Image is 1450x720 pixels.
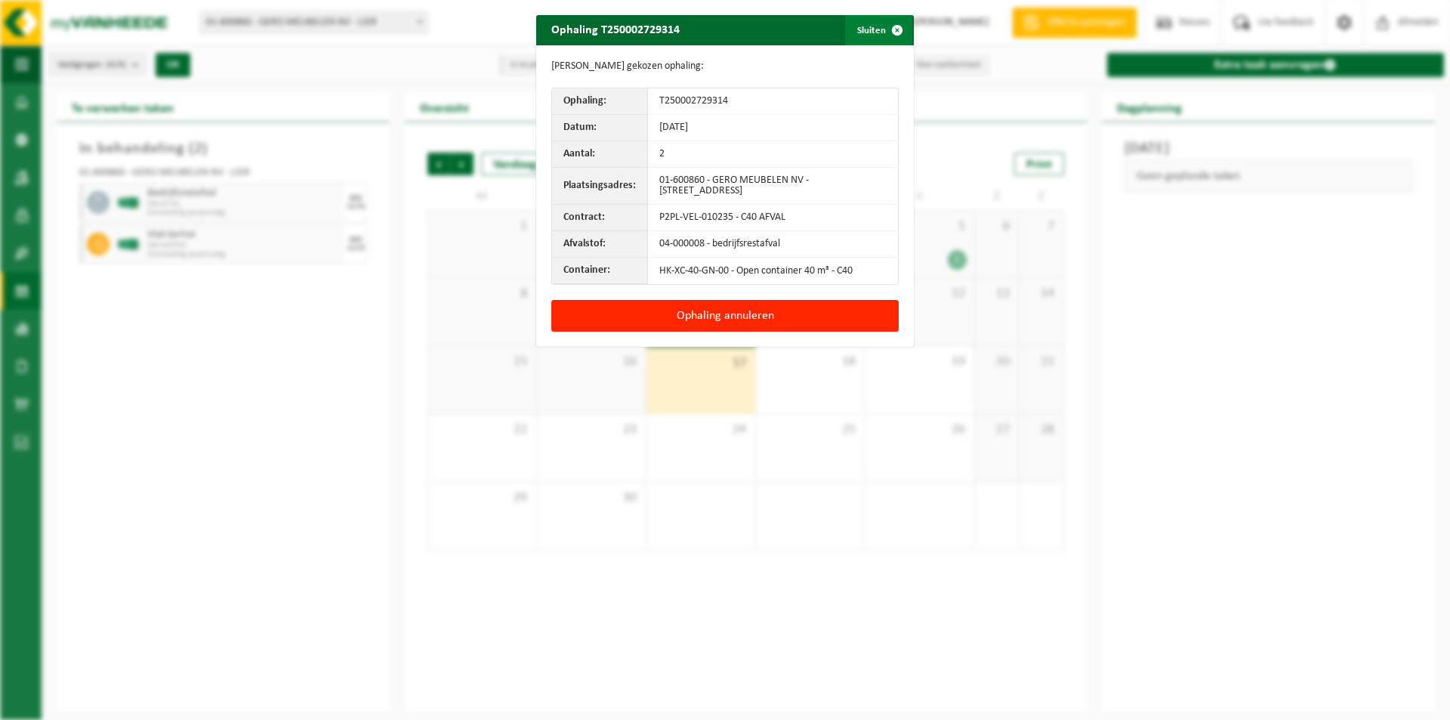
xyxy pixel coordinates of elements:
[552,88,648,115] th: Ophaling:
[536,15,695,44] h2: Ophaling T250002729314
[648,168,898,205] td: 01-600860 - GERO MEUBELEN NV - [STREET_ADDRESS]
[552,141,648,168] th: Aantal:
[552,231,648,258] th: Afvalstof:
[551,60,899,73] p: [PERSON_NAME] gekozen ophaling:
[551,300,899,332] button: Ophaling annuleren
[552,258,648,284] th: Container:
[648,231,898,258] td: 04-000008 - bedrijfsrestafval
[648,141,898,168] td: 2
[648,88,898,115] td: T250002729314
[552,205,648,231] th: Contract:
[648,258,898,284] td: HK-XC-40-GN-00 - Open container 40 m³ - C40
[552,115,648,141] th: Datum:
[648,205,898,231] td: P2PL-VEL-010235 - C40 AFVAL
[845,15,912,45] button: Sluiten
[648,115,898,141] td: [DATE]
[552,168,648,205] th: Plaatsingsadres:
